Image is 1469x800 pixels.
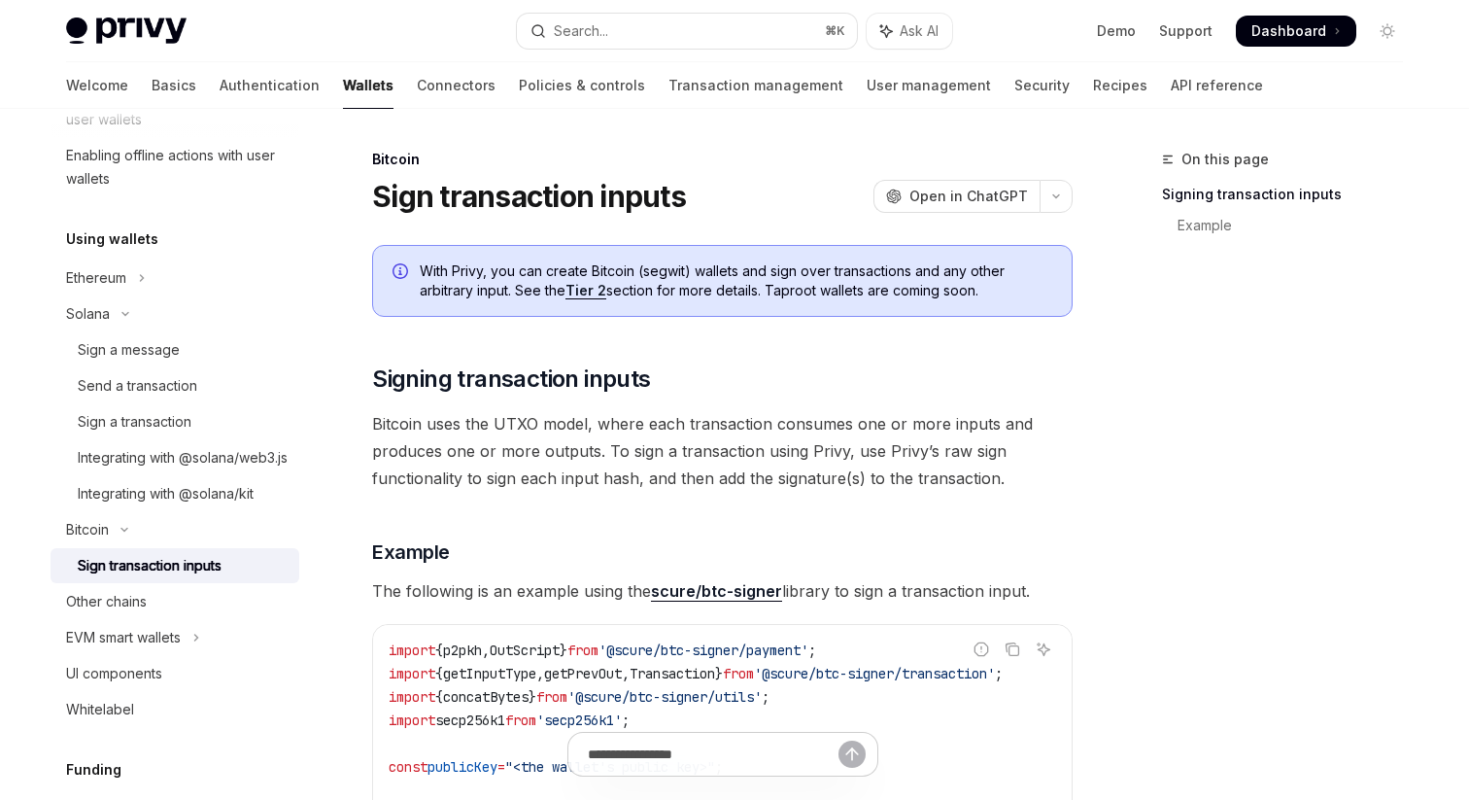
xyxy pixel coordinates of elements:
span: 'secp256k1' [536,712,622,729]
div: Ethereum [66,266,126,290]
span: Open in ChatGPT [909,187,1028,206]
span: '@scure/btc-signer/utils' [567,688,762,706]
a: Connectors [417,62,495,109]
button: Toggle Bitcoin section [51,512,299,547]
a: Authentication [220,62,320,109]
div: Sign a transaction [78,410,191,434]
a: Support [1159,21,1213,41]
span: , [482,642,490,659]
div: Integrating with @solana/kit [78,482,254,505]
span: '@scure/btc-signer/payment' [598,642,808,659]
button: Toggle Solana section [51,296,299,331]
div: Sign transaction inputs [78,554,222,577]
span: } [529,688,536,706]
span: Bitcoin uses the UTXO model, where each transaction consumes one or more inputs and produces one ... [372,410,1073,492]
a: Basics [152,62,196,109]
span: { [435,665,443,682]
a: Demo [1097,21,1136,41]
span: Dashboard [1251,21,1326,41]
h5: Using wallets [66,227,158,251]
a: Welcome [66,62,128,109]
a: UI components [51,656,299,691]
div: Send a transaction [78,374,197,398]
span: Example [372,539,450,566]
span: from [723,665,754,682]
span: import [389,665,435,682]
span: from [536,688,567,706]
span: , [536,665,544,682]
a: Enabling offline actions with user wallets [51,138,299,196]
span: The following is an example using the library to sign a transaction input. [372,577,1073,605]
a: Sign transaction inputs [51,548,299,583]
div: Bitcoin [66,518,109,541]
div: Search... [554,19,608,43]
a: Whitelabel [51,692,299,727]
span: import [389,642,435,659]
span: p2pkh [443,642,482,659]
a: Tier 2 [565,282,606,299]
button: Open search [517,14,857,49]
div: Solana [66,302,110,326]
span: from [505,712,536,729]
a: Wallets [343,62,393,109]
h5: Funding [66,758,121,782]
span: from [567,642,598,659]
span: getPrevOut [544,665,622,682]
span: import [389,688,435,706]
div: Bitcoin [372,150,1073,169]
span: ; [762,688,769,706]
div: Whitelabel [66,698,134,721]
span: { [435,642,443,659]
span: import [389,712,435,729]
button: Send message [838,741,866,768]
div: EVM smart wallets [66,626,181,649]
a: Transaction management [668,62,843,109]
a: Policies & controls [519,62,645,109]
span: secp256k1 [435,712,505,729]
a: Integrating with @solana/kit [51,476,299,511]
button: Open in ChatGPT [873,180,1040,213]
a: Recipes [1093,62,1147,109]
span: { [435,688,443,706]
a: Send a transaction [51,368,299,403]
svg: Info [393,263,412,283]
div: Integrating with @solana/web3.js [78,446,288,470]
a: Signing transaction inputs [1162,179,1418,210]
a: Other chains [51,584,299,619]
span: ; [808,642,816,659]
button: Report incorrect code [969,637,994,662]
span: } [560,642,567,659]
a: Sign a message [51,332,299,367]
img: light logo [66,17,187,45]
a: Dashboard [1236,16,1356,47]
div: UI components [66,662,162,685]
span: ⌘ K [825,23,845,39]
a: API reference [1171,62,1263,109]
h1: Sign transaction inputs [372,179,686,214]
a: Integrating with @solana/web3.js [51,440,299,475]
button: Toggle assistant panel [867,14,952,49]
span: concatBytes [443,688,529,706]
button: Toggle EVM smart wallets section [51,620,299,655]
span: On this page [1181,148,1269,171]
button: Ask AI [1031,637,1056,662]
span: Transaction [630,665,715,682]
span: OutScript [490,642,560,659]
button: Copy the contents from the code block [1000,637,1025,662]
a: Sign a transaction [51,404,299,439]
span: , [622,665,630,682]
span: ; [622,712,630,729]
span: '@scure/btc-signer/transaction' [754,665,995,682]
span: Signing transaction inputs [372,364,650,395]
span: With Privy, you can create Bitcoin (segwit) wallets and sign over transactions and any other arbi... [420,261,1052,300]
input: Ask a question... [588,733,838,776]
div: Enabling offline actions with user wallets [66,144,288,191]
span: getInputType [443,665,536,682]
span: } [715,665,723,682]
span: ; [995,665,1003,682]
div: Other chains [66,590,147,613]
a: Example [1162,210,1418,241]
div: Sign a message [78,338,180,362]
button: Toggle dark mode [1372,16,1403,47]
button: Toggle Ethereum section [51,261,299,296]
